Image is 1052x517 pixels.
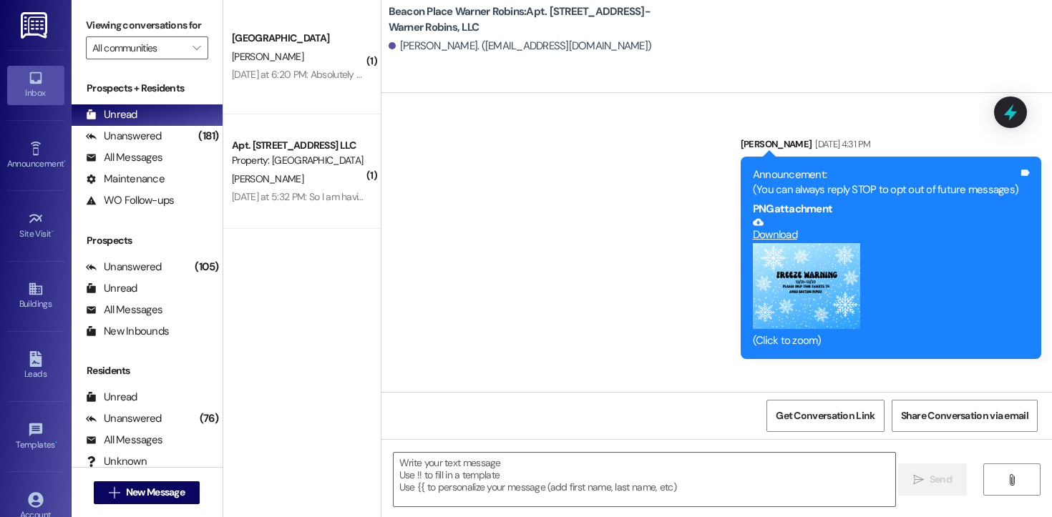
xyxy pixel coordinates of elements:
div: Residents [72,363,223,378]
div: All Messages [86,150,162,165]
span: [PERSON_NAME] [232,50,303,63]
a: Inbox [7,66,64,104]
div: (76) [196,408,223,430]
span: [PERSON_NAME] [232,172,303,185]
a: Site Visit • [7,207,64,245]
div: Unread [86,107,137,122]
a: Templates • [7,418,64,456]
button: New Message [94,481,200,504]
div: Unanswered [86,411,162,426]
a: Buildings [7,277,64,315]
img: ResiDesk Logo [21,12,50,39]
button: Get Conversation Link [766,400,884,432]
b: PNG attachment [753,202,832,216]
span: Send [930,472,952,487]
button: Share Conversation via email [892,400,1038,432]
div: [PERSON_NAME]. ([EMAIL_ADDRESS][DOMAIN_NAME]) [389,39,652,54]
div: Property: [GEOGRAPHIC_DATA] [232,153,364,168]
i:  [913,474,924,486]
div: (105) [191,256,222,278]
a: Download [753,217,1018,242]
div: (181) [195,125,222,147]
input: All communities [92,36,185,59]
div: [DATE] 4:31 PM [812,137,870,152]
div: Unanswered [86,260,162,275]
a: Leads [7,347,64,385]
div: [GEOGRAPHIC_DATA] [232,31,364,46]
div: Unread [86,281,137,296]
span: • [64,157,66,167]
i:  [1006,474,1017,486]
div: Maintenance [86,172,165,187]
div: Unanswered [86,129,162,144]
div: All Messages [86,302,162,317]
div: Prospects + Residents [72,81,223,96]
div: WO Follow-ups [86,193,174,208]
i:  [109,487,120,498]
button: Zoom image [753,243,860,329]
div: Unread [86,390,137,405]
div: [DATE] at 6:20 PM: Absolutely hopefully it will work out I need to check out that "bumping" pool 😂 [232,68,635,81]
button: Send [898,463,968,496]
div: Unknown [86,454,147,469]
div: New Inbounds [86,324,169,339]
i:  [193,42,200,54]
span: • [55,438,57,448]
label: Viewing conversations for [86,14,208,36]
b: Beacon Place Warner Robins: Apt. [STREET_ADDRESS]-Warner Robins, LLC [389,4,675,35]
div: [PERSON_NAME] [741,137,1041,157]
span: • [52,227,54,237]
div: All Messages [86,433,162,448]
div: Announcement: (You can always reply STOP to opt out of future messages) [753,167,1018,198]
span: New Message [126,485,185,500]
div: (Click to zoom) [753,333,1018,348]
span: Share Conversation via email [901,408,1028,423]
span: Get Conversation Link [776,408,875,423]
div: Prospects [72,233,223,248]
div: Apt. [STREET_ADDRESS] LLC [232,138,364,153]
